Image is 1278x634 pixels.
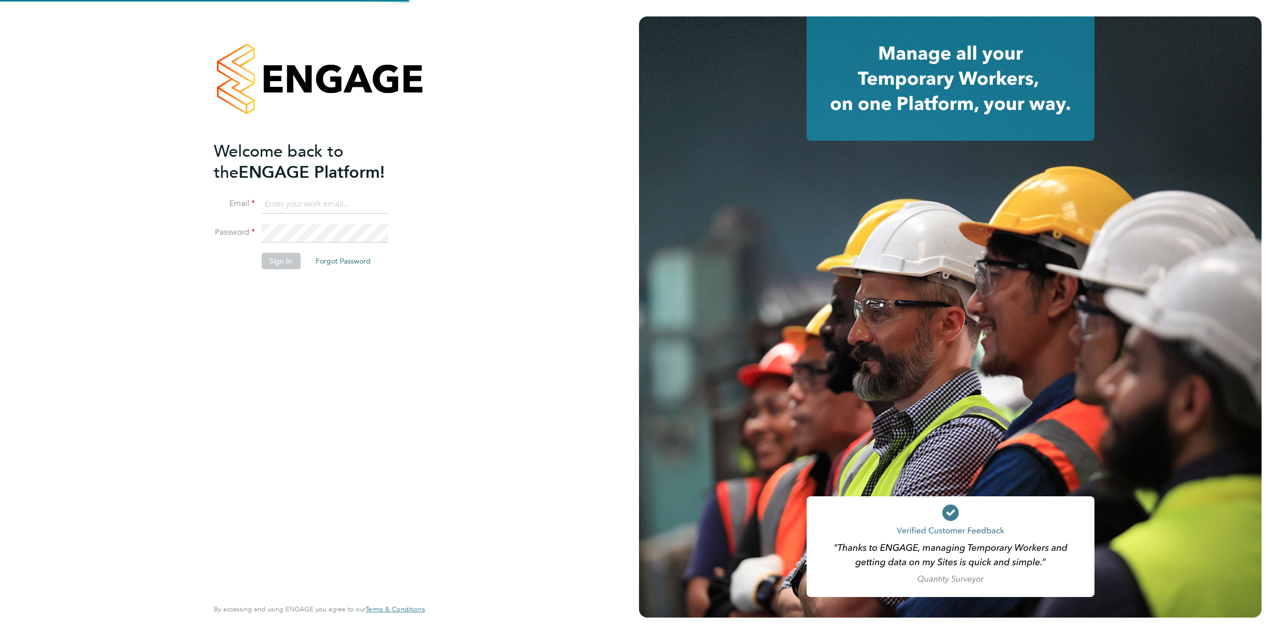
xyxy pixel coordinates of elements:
[214,141,414,183] h2: ENGAGE Platform!
[366,605,425,613] a: Terms & Conditions
[214,605,425,613] span: By accessing and using ENGAGE you agree to our
[261,195,388,214] input: Enter your work email...
[366,605,425,613] span: Terms & Conditions
[214,141,343,182] span: Welcome back to the
[261,253,300,269] button: Sign In
[214,227,255,238] label: Password
[307,253,379,269] button: Forgot Password
[214,198,255,209] label: Email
